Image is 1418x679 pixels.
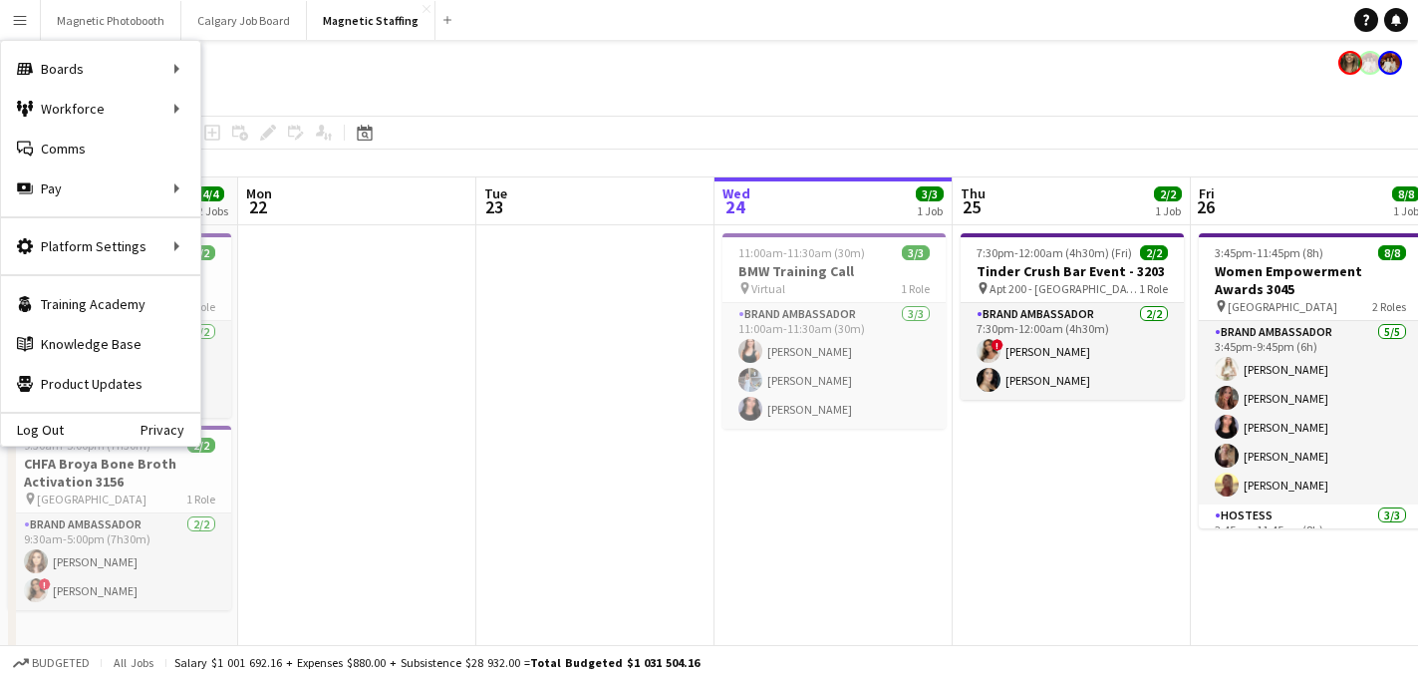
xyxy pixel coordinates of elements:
[1139,281,1168,296] span: 1 Role
[722,262,946,280] h3: BMW Training Call
[41,1,181,40] button: Magnetic Photobooth
[902,245,930,260] span: 3/3
[8,426,231,610] app-job-card: 9:30am-5:00pm (7h30m)2/2CHFA Broya Bone Broth Activation 3156 [GEOGRAPHIC_DATA]1 RoleBrand Ambass...
[916,186,944,201] span: 3/3
[1,364,200,404] a: Product Updates
[961,233,1184,400] app-job-card: 7:30pm-12:00am (4h30m) (Fri)2/2Tinder Crush Bar Event - 3203 Apt 200 - [GEOGRAPHIC_DATA]1 RoleBra...
[917,203,943,218] div: 1 Job
[990,281,1139,296] span: Apt 200 - [GEOGRAPHIC_DATA]
[187,438,215,453] span: 2/2
[8,455,231,491] h3: CHFA Broya Bone Broth Activation 3156
[1140,245,1168,260] span: 2/2
[1358,51,1382,75] app-user-avatar: Kara & Monika
[1,324,200,364] a: Knowledge Base
[174,655,700,670] div: Salary $1 001 692.16 + Expenses $880.00 + Subsistence $28 932.00 =
[1,226,200,266] div: Platform Settings
[1,129,200,169] a: Comms
[197,203,228,218] div: 2 Jobs
[10,652,93,674] button: Budgeted
[1378,51,1402,75] app-user-avatar: Kara & Monika
[1,422,64,438] a: Log Out
[1,169,200,208] div: Pay
[37,492,146,507] span: [GEOGRAPHIC_DATA]
[1338,51,1362,75] app-user-avatar: Bianca Fantauzzi
[722,303,946,429] app-card-role: Brand Ambassador3/311:00am-11:30am (30m)[PERSON_NAME][PERSON_NAME][PERSON_NAME]
[1228,299,1337,314] span: [GEOGRAPHIC_DATA]
[1,89,200,129] div: Workforce
[1215,245,1323,260] span: 3:45pm-11:45pm (8h)
[1196,195,1215,218] span: 26
[738,245,865,260] span: 11:00am-11:30am (30m)
[110,655,157,670] span: All jobs
[307,1,435,40] button: Magnetic Staffing
[1378,245,1406,260] span: 8/8
[530,655,700,670] span: Total Budgeted $1 031 504.16
[977,245,1132,260] span: 7:30pm-12:00am (4h30m) (Fri)
[901,281,930,296] span: 1 Role
[196,186,224,201] span: 4/4
[246,184,272,202] span: Mon
[32,656,90,670] span: Budgeted
[961,303,1184,400] app-card-role: Brand Ambassador2/27:30pm-12:00am (4h30m)![PERSON_NAME][PERSON_NAME]
[181,1,307,40] button: Calgary Job Board
[958,195,986,218] span: 25
[39,578,51,590] span: !
[961,184,986,202] span: Thu
[722,233,946,429] app-job-card: 11:00am-11:30am (30m)3/3BMW Training Call Virtual1 RoleBrand Ambassador3/311:00am-11:30am (30m)[P...
[243,195,272,218] span: 22
[481,195,507,218] span: 23
[1154,186,1182,201] span: 2/2
[186,492,215,507] span: 1 Role
[1199,184,1215,202] span: Fri
[484,184,507,202] span: Tue
[1155,203,1181,218] div: 1 Job
[719,195,750,218] span: 24
[722,184,750,202] span: Wed
[141,422,200,438] a: Privacy
[1372,299,1406,314] span: 2 Roles
[8,513,231,610] app-card-role: Brand Ambassador2/29:30am-5:00pm (7h30m)[PERSON_NAME]![PERSON_NAME]
[992,339,1003,351] span: !
[961,262,1184,280] h3: Tinder Crush Bar Event - 3203
[1,49,200,89] div: Boards
[751,281,785,296] span: Virtual
[1,284,200,324] a: Training Academy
